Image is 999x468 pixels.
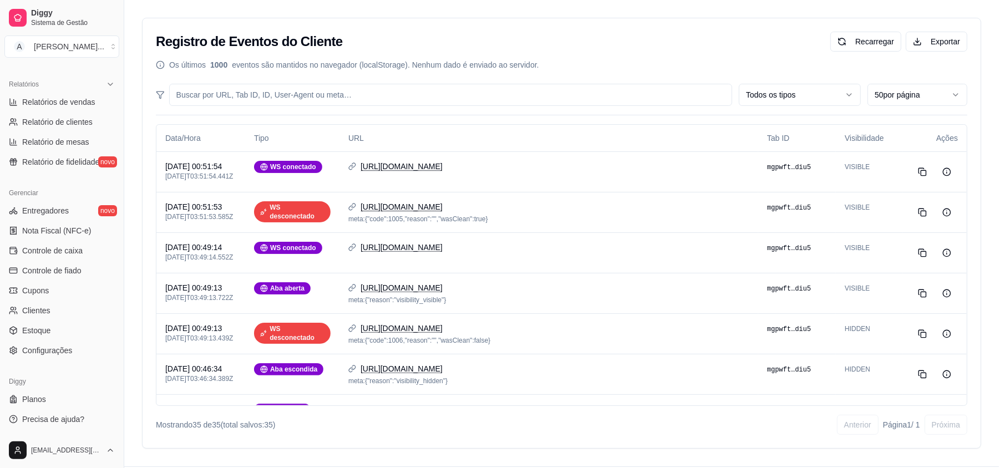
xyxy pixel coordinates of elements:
[22,205,69,216] span: Entregadores
[4,242,119,260] a: Controle de caixa
[31,8,115,18] span: Diggy
[165,253,236,262] div: [DATE]T03:49:14.552Z
[361,282,443,293] a: [URL][DOMAIN_NAME]
[4,342,119,359] a: Configurações
[348,215,648,223] div: meta: {"code":1005,"reason":"","wasClean":true}
[31,446,102,455] span: [EMAIL_ADDRESS][DOMAIN_NAME]
[845,244,870,252] span: visible
[4,153,119,171] a: Relatório de fidelidadenovo
[156,33,343,50] div: Registro de Eventos do Cliente
[165,201,236,212] div: [DATE] 00:51:53
[22,136,89,147] span: Relatório de mesas
[4,202,119,220] a: Entregadoresnovo
[22,156,99,167] span: Relatório de fidelidade
[254,363,323,375] div: Aba escondida
[22,285,49,296] span: Cupons
[14,41,25,52] span: A
[254,323,331,344] div: WS desconectado
[845,365,870,373] span: hidden
[22,225,91,236] span: Nota Fiscal (NFC-e)
[767,245,811,252] span: mgpwftq3-jdjz82diu5
[22,414,84,425] span: Precisa de ajuda?
[4,35,119,58] button: Select a team
[361,242,443,253] a: [URL][DOMAIN_NAME]
[254,161,322,173] div: WS conectado
[4,133,119,151] a: Relatório de mesas
[4,373,119,390] div: Diggy
[767,285,811,293] span: mgpwftq3-jdjz82diu5
[4,4,119,31] a: DiggySistema de Gestão
[192,420,201,429] span: 35
[165,293,236,302] div: [DATE]T03:49:13.722Z
[348,296,648,304] div: meta: {"reason":"visibility_visible"}
[845,204,870,211] span: visible
[169,84,732,106] input: Buscar por URL, Tab ID, ID, User-Agent ou meta…
[254,242,322,254] div: WS conectado
[361,363,443,374] a: [URL][DOMAIN_NAME]
[361,323,443,334] a: [URL][DOMAIN_NAME]
[22,245,83,256] span: Controle de caixa
[845,163,870,171] span: visible
[22,325,50,336] span: Estoque
[767,204,811,212] span: mgpwftq3-jdjz82diu5
[339,125,758,151] th: URL
[165,323,236,334] div: [DATE] 00:49:13
[902,125,967,151] th: Ações
[767,164,811,171] span: mgpwftq3-jdjz82diu5
[845,325,870,333] span: hidden
[906,32,967,52] button: Exportar
[4,222,119,240] a: Nota Fiscal (NFC-e)
[22,345,72,356] span: Configurações
[4,302,119,319] a: Clientes
[31,18,115,27] span: Sistema de Gestão
[165,282,236,293] div: [DATE] 00:49:13
[165,172,236,181] div: [DATE]T03:51:54.441Z
[165,404,236,415] div: [DATE] 00:14:57
[254,201,331,222] div: WS desconectado
[361,201,443,212] a: [URL][DOMAIN_NAME]
[767,366,811,374] span: mgpwftq3-jdjz82diu5
[348,377,648,385] div: meta: {"reason":"visibility_hidden"}
[845,284,870,292] span: visible
[254,282,311,294] div: Aba aberta
[4,390,119,408] a: Planos
[254,404,311,416] div: Aba aberta
[883,419,920,430] span: Página / 1
[758,125,836,151] th: Tab ID
[165,212,236,221] div: [DATE]T03:51:53.585Z
[836,125,902,151] th: Visibilidade
[907,420,911,429] span: 1
[156,419,276,430] div: Mostrando de 35 (total salvos: 35 )
[4,282,119,299] a: Cupons
[348,336,648,345] div: meta: {"code":1006,"reason":"","wasClean":false}
[22,116,93,128] span: Relatório de clientes
[22,265,82,276] span: Controle de fiado
[165,334,236,343] div: [DATE]T03:49:13.439Z
[361,161,443,172] a: [URL][DOMAIN_NAME]
[156,59,967,70] p: Os últimos eventos são mantidos no navegador (localStorage). Nenhum dado é enviado ao servidor.
[165,242,236,253] div: [DATE] 00:49:14
[22,394,46,405] span: Planos
[156,125,245,151] th: Data/Hora
[4,93,119,111] a: Relatórios de vendas
[165,363,236,374] div: [DATE] 00:46:34
[767,325,811,333] span: mgpwftq3-jdjz82diu5
[4,410,119,428] a: Precisa de ajuda?
[210,59,227,70] strong: 1000
[22,305,50,316] span: Clientes
[34,41,104,52] div: [PERSON_NAME] ...
[165,161,236,172] div: [DATE] 00:51:54
[4,113,119,131] a: Relatório de clientes
[361,404,443,415] a: [URL][DOMAIN_NAME]
[4,184,119,202] div: Gerenciar
[245,125,339,151] th: Tipo
[9,80,39,89] span: Relatórios
[4,322,119,339] a: Estoque
[4,262,119,279] a: Controle de fiado
[830,32,901,52] button: Recarregar
[4,437,119,464] button: [EMAIL_ADDRESS][DOMAIN_NAME]
[165,374,236,383] div: [DATE]T03:46:34.389Z
[22,96,95,108] span: Relatórios de vendas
